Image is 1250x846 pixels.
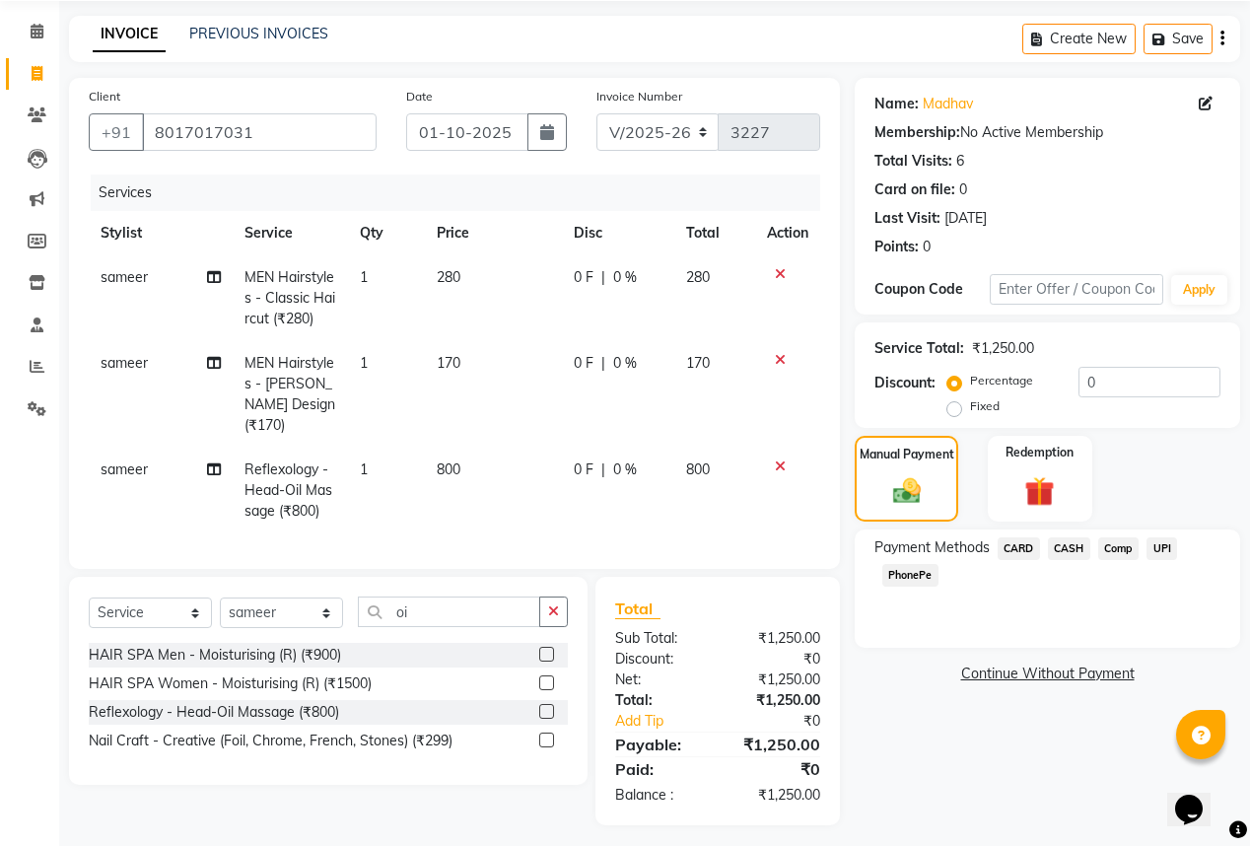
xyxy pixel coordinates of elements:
a: Continue Without Payment [859,664,1236,684]
div: Discount: [600,649,718,670]
span: 1 [360,460,368,478]
img: _cash.svg [884,475,930,508]
span: CARD [998,537,1040,560]
div: Payable: [600,733,718,756]
label: Percentage [970,372,1033,389]
div: ₹1,250.00 [718,785,835,806]
th: Disc [562,211,674,255]
span: 0 F [574,459,593,480]
div: Nail Craft - Creative (Foil, Chrome, French, Stones) (₹299) [89,731,452,751]
div: Paid: [600,757,718,781]
div: 6 [956,151,964,172]
span: | [601,353,605,374]
button: Create New [1022,24,1136,54]
div: 0 [923,237,931,257]
label: Date [406,88,433,106]
span: MEN Hairstyles - Classic Haircut (₹280) [244,268,335,327]
div: Card on file: [874,179,955,200]
div: Services [91,175,835,211]
button: Save [1144,24,1213,54]
label: Redemption [1006,444,1074,461]
div: ₹1,250.00 [718,670,835,690]
span: 280 [686,268,710,286]
span: 0 % [613,459,637,480]
a: INVOICE [93,17,166,52]
div: Net: [600,670,718,690]
span: MEN Hairstyles - [PERSON_NAME] Design (₹170) [244,354,335,434]
input: Enter Offer / Coupon Code [990,274,1163,305]
div: Points: [874,237,919,257]
span: 1 [360,354,368,372]
span: 0 % [613,353,637,374]
span: | [601,267,605,288]
div: Total: [600,690,718,711]
div: ₹0 [718,649,835,670]
th: Service [233,211,348,255]
div: ₹0 [718,757,835,781]
div: ₹1,250.00 [718,628,835,649]
a: PREVIOUS INVOICES [189,25,328,42]
div: Coupon Code [874,279,990,300]
div: Last Visit: [874,208,940,229]
a: Add Tip [600,711,737,732]
span: 800 [437,460,460,478]
label: Invoice Number [596,88,682,106]
div: No Active Membership [874,122,1220,143]
span: 170 [437,354,460,372]
div: [DATE] [944,208,987,229]
span: sameer [101,268,148,286]
span: 0 % [613,267,637,288]
span: Comp [1098,537,1140,560]
div: ₹0 [737,711,835,732]
span: 280 [437,268,460,286]
button: +91 [89,113,144,151]
span: 1 [360,268,368,286]
div: Total Visits: [874,151,952,172]
div: Balance : [600,785,718,806]
input: Search by Name/Mobile/Email/Code [142,113,377,151]
a: Madhav [923,94,973,114]
span: CASH [1048,537,1090,560]
label: Client [89,88,120,106]
div: 0 [959,179,967,200]
div: Discount: [874,373,936,393]
span: 0 F [574,353,593,374]
span: 170 [686,354,710,372]
span: Reflexology - Head-Oil Massage (₹800) [244,460,332,520]
img: _gift.svg [1015,473,1064,510]
button: Apply [1171,275,1227,305]
span: sameer [101,354,148,372]
span: Total [615,599,660,619]
span: Payment Methods [874,537,990,558]
th: Total [674,211,755,255]
span: 800 [686,460,710,478]
div: ₹1,250.00 [718,733,835,756]
span: UPI [1146,537,1177,560]
input: Search or Scan [358,597,540,627]
span: 0 F [574,267,593,288]
th: Action [755,211,820,255]
iframe: chat widget [1167,767,1230,826]
span: sameer [101,460,148,478]
div: ₹1,250.00 [718,690,835,711]
div: Sub Total: [600,628,718,649]
div: Reflexology - Head-Oil Massage (₹800) [89,702,339,723]
label: Fixed [970,397,1000,415]
div: HAIR SPA Men - Moisturising (R) (₹900) [89,645,341,666]
th: Qty [348,211,425,255]
label: Manual Payment [860,446,954,463]
div: Name: [874,94,919,114]
span: | [601,459,605,480]
div: HAIR SPA Women - Moisturising (R) (₹1500) [89,673,372,694]
div: Membership: [874,122,960,143]
th: Stylist [89,211,233,255]
div: ₹1,250.00 [972,338,1034,359]
span: PhonePe [882,564,938,587]
th: Price [425,211,562,255]
div: Service Total: [874,338,964,359]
